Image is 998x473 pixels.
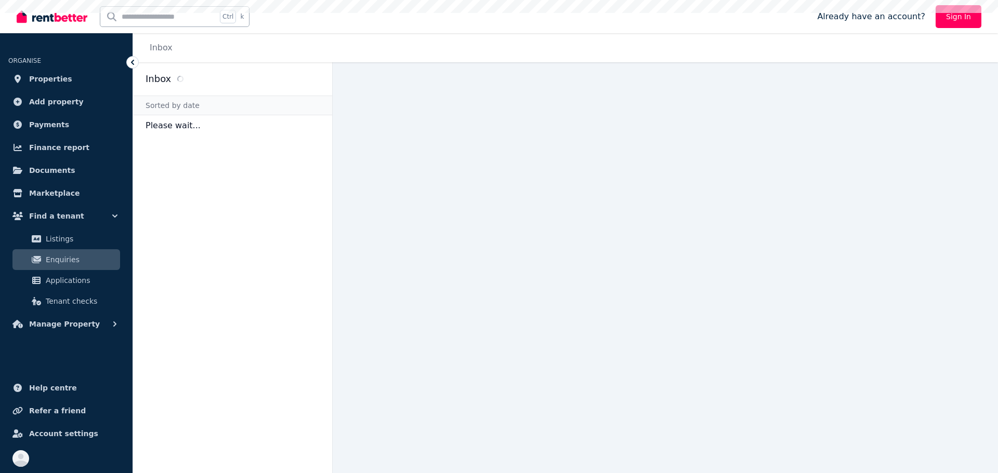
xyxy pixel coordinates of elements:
span: Account settings [29,427,98,440]
span: Tenant checks [46,295,116,307]
a: Refer a friend [8,400,124,421]
span: Marketplace [29,187,80,199]
span: Ctrl [220,10,236,23]
a: Add property [8,91,124,112]
span: Listings [46,233,116,245]
span: Finance report [29,141,89,154]
a: Marketplace [8,183,124,204]
span: Refer a friend [29,404,86,417]
h2: Inbox [146,72,171,86]
a: Inbox [150,43,173,52]
button: Manage Property [8,314,124,334]
span: Properties [29,73,72,85]
button: Find a tenant [8,206,124,226]
span: Manage Property [29,318,100,330]
a: Enquiries [12,249,120,270]
a: Properties [8,69,124,89]
a: Help centre [8,377,124,398]
span: Add property [29,96,84,108]
span: Payments [29,118,69,131]
span: Find a tenant [29,210,84,222]
a: Applications [12,270,120,291]
a: Finance report [8,137,124,158]
a: Payments [8,114,124,135]
img: RentBetter [17,9,87,24]
span: k [240,12,244,21]
a: Account settings [8,423,124,444]
nav: Breadcrumb [133,33,185,62]
span: Documents [29,164,75,177]
a: Listings [12,228,120,249]
p: Please wait... [133,115,332,136]
span: Enquiries [46,253,116,266]
span: Help centre [29,382,77,394]
span: Applications [46,274,116,287]
span: ORGANISE [8,57,41,64]
div: Sorted by date [133,96,332,115]
a: Tenant checks [12,291,120,312]
a: Documents [8,160,124,181]
span: Already have an account? [817,10,925,23]
a: Sign In [936,5,981,28]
